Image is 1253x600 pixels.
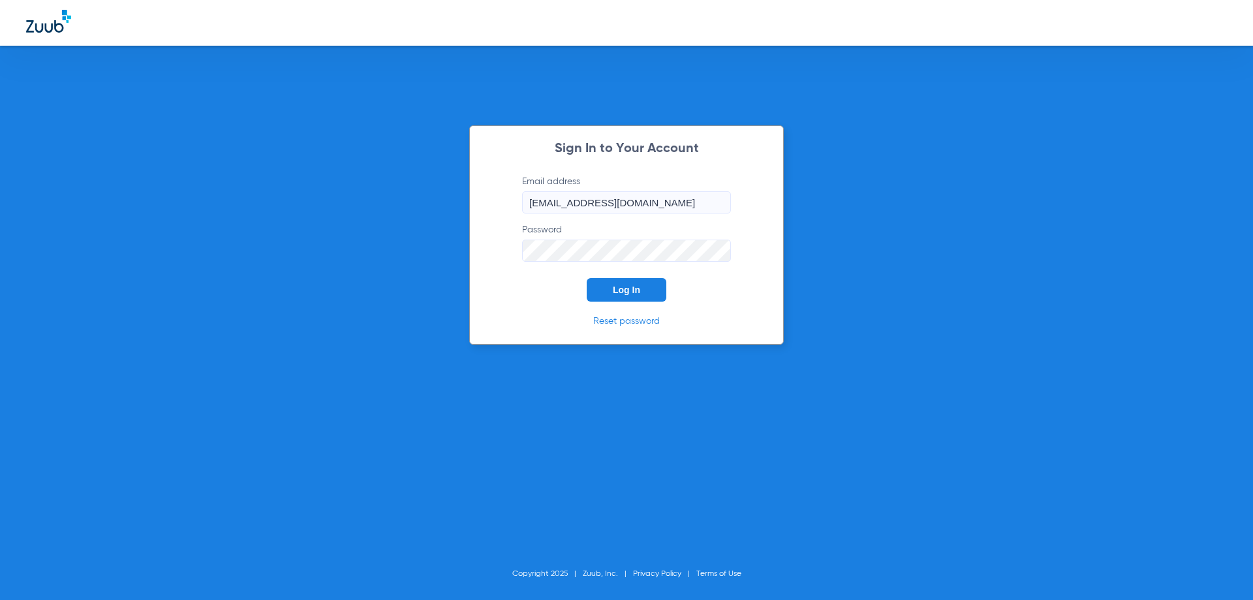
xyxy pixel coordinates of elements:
[512,567,583,580] li: Copyright 2025
[522,240,731,262] input: Password
[593,317,660,326] a: Reset password
[583,567,633,580] li: Zuub, Inc.
[633,570,681,578] a: Privacy Policy
[26,10,71,33] img: Zuub Logo
[587,278,666,302] button: Log In
[522,223,731,262] label: Password
[696,570,741,578] a: Terms of Use
[503,142,750,155] h2: Sign In to Your Account
[522,175,731,213] label: Email address
[522,191,731,213] input: Email address
[613,285,640,295] span: Log In
[1188,537,1253,600] iframe: Chat Widget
